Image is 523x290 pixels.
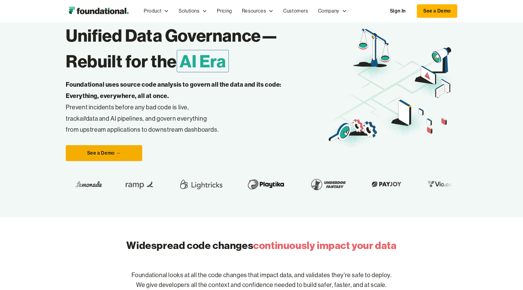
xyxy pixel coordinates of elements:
img: Vio.com [418,179,454,189]
strong: Foundational uses source code analysis to govern all the data and its code: Everything, everywher... [66,81,281,100]
h2: Widespread code changes [126,238,396,253]
div: Product [144,7,161,15]
img: Payjoy [363,179,399,189]
div: Solutions [174,1,212,21]
div: Resources [242,7,266,15]
div: Company [313,1,352,21]
img: Playtika [238,176,282,193]
span: continuously impact your data [253,239,396,252]
a: See a Demo → [66,145,142,161]
div: Resources [237,1,278,21]
div: Product [139,1,174,21]
a: See a Demo [417,4,457,18]
div: Solutions [179,7,199,15]
img: Ramp [116,176,153,193]
img: Lightricks [172,176,219,193]
a: Sign In [384,5,412,17]
img: Lemonade [70,179,96,189]
em: all [80,115,86,122]
h1: Unified Data Governance— Rebuilt for the [66,23,327,74]
a: Customers [278,1,313,21]
a: Pricing [212,1,237,21]
img: Foundational Logo [66,5,132,17]
a: home [66,5,132,17]
p: Prevent incidents before any bad code is live, track data and AI pipelines, and govern everything... [66,79,301,135]
span: AI Era [177,50,229,72]
div: Company [318,7,339,15]
img: Underdog Fantasy [302,176,343,193]
iframe: Chat Widget [492,261,523,290]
